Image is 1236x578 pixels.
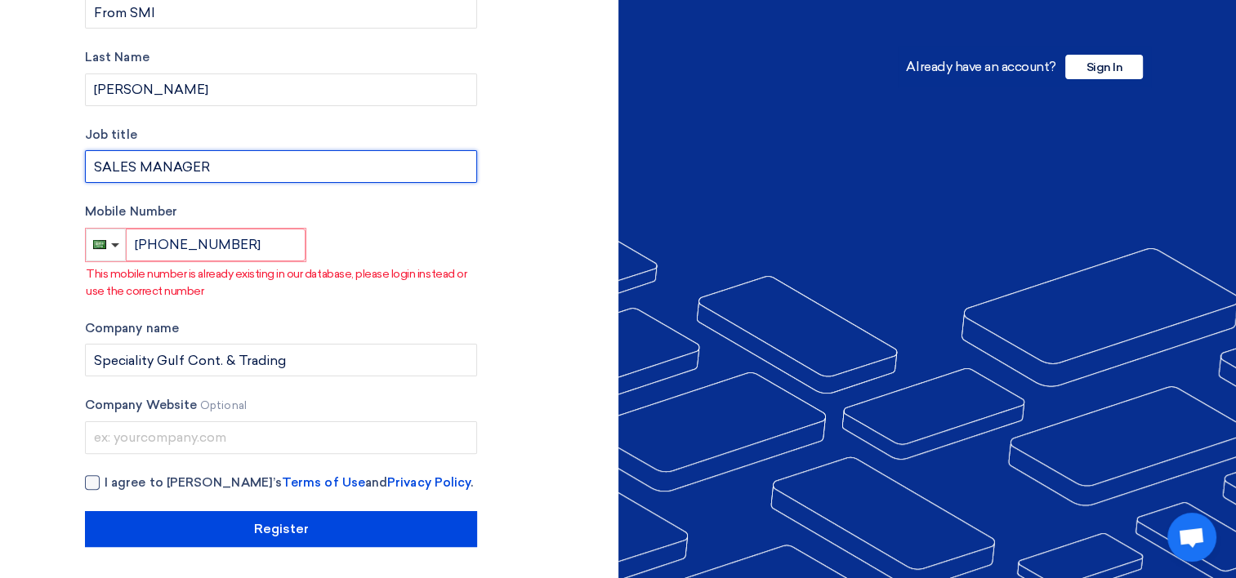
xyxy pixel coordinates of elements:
[105,474,473,492] span: I agree to [PERSON_NAME]’s and .
[1065,55,1143,79] span: Sign In
[85,202,477,221] label: Mobile Number
[85,319,477,338] label: Company name
[85,73,477,106] input: Last Name...
[387,475,471,490] a: Privacy Policy
[85,511,477,547] input: Register
[200,399,247,411] span: Optional
[85,48,477,67] label: Last Name
[85,421,477,454] input: ex: yourcompany.com
[126,229,306,261] input: Enter phone number...
[282,475,365,490] a: Terms of Use
[85,396,477,415] label: Company Website
[85,150,477,183] input: Enter your job title...
[1065,59,1143,74] a: Sign In
[1167,513,1216,562] a: Open chat
[85,344,477,376] input: Enter your company name...
[85,126,477,144] label: Job title
[86,265,477,300] p: This mobile number is already existing in our database, please login instead or use the correct n...
[906,59,1055,74] span: Already have an account?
